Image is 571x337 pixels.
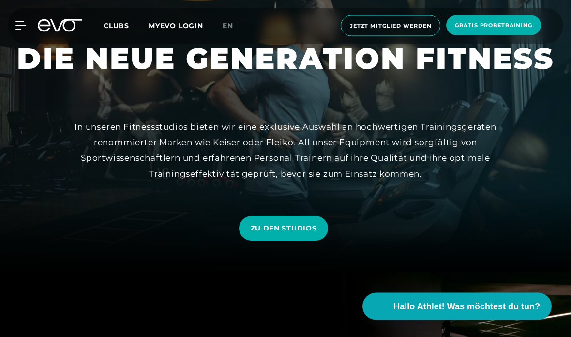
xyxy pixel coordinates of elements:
span: en [223,21,233,30]
span: Jetzt Mitglied werden [350,22,431,30]
a: Clubs [104,21,149,30]
h1: DIE NEUE GENERATION FITNESS [17,40,554,78]
span: Gratis Probetraining [455,21,532,30]
button: Hallo Athlet! Was möchtest du tun? [362,293,552,320]
span: ZU DEN STUDIOS [251,224,317,234]
a: en [223,20,245,31]
a: Gratis Probetraining [443,15,544,36]
a: MYEVO LOGIN [149,21,203,30]
span: Clubs [104,21,129,30]
span: Hallo Athlet! Was möchtest du tun? [393,300,540,313]
a: Jetzt Mitglied werden [338,15,443,36]
a: ZU DEN STUDIOS [239,209,332,248]
div: In unseren Fitnessstudios bieten wir eine exklusive Auswahl an hochwertigen Trainingsgeräten reno... [68,120,503,182]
